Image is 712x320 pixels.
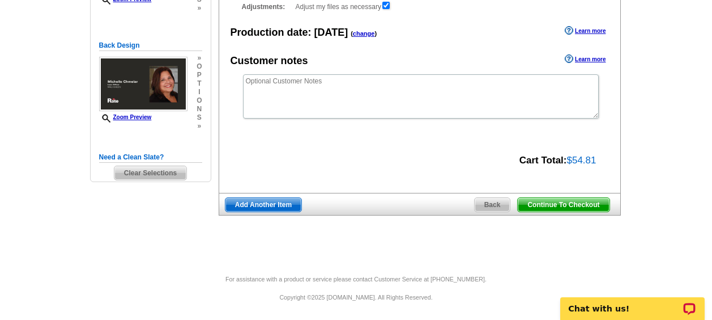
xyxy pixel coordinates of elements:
[197,54,202,62] span: »
[225,198,301,212] span: Add Another Item
[475,198,510,212] span: Back
[99,57,187,111] img: small-thumb.jpg
[565,54,606,64] a: Learn more
[197,4,202,12] span: »
[351,30,377,37] span: ( )
[197,113,202,122] span: s
[114,166,186,180] span: Clear Selections
[231,25,377,40] div: Production date:
[197,88,202,96] span: i
[197,122,202,130] span: »
[242,2,292,12] strong: Adjustments:
[474,197,511,212] a: Back
[197,71,202,79] span: p
[565,26,606,35] a: Learn more
[242,1,598,12] div: Adjust my files as necessary
[197,96,202,105] span: o
[225,197,302,212] a: Add Another Item
[99,40,202,51] h5: Back Design
[197,105,202,113] span: n
[553,284,712,320] iframe: LiveChat chat widget
[519,155,567,166] strong: Cart Total:
[99,152,202,163] h5: Need a Clean Slate?
[231,53,308,69] div: Customer notes
[353,30,375,37] a: change
[518,198,609,212] span: Continue To Checkout
[314,27,348,38] span: [DATE]
[567,155,596,166] span: $54.81
[99,114,152,120] a: Zoom Preview
[197,62,202,71] span: o
[197,79,202,88] span: t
